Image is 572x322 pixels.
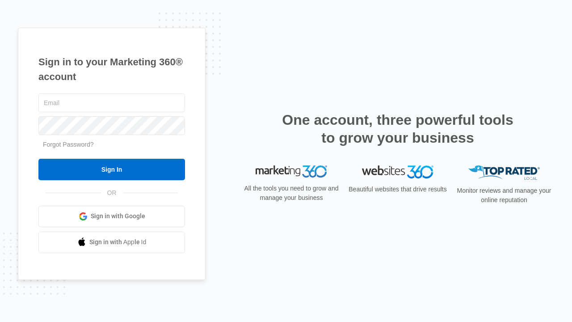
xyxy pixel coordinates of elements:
[91,212,145,221] span: Sign in with Google
[256,165,327,178] img: Marketing 360
[279,111,516,147] h2: One account, three powerful tools to grow your business
[101,188,123,198] span: OR
[38,206,185,227] a: Sign in with Google
[38,55,185,84] h1: Sign in to your Marketing 360® account
[38,93,185,112] input: Email
[43,141,94,148] a: Forgot Password?
[362,165,433,178] img: Websites 360
[348,185,448,194] p: Beautiful websites that drive results
[454,186,554,205] p: Monitor reviews and manage your online reputation
[89,237,147,247] span: Sign in with Apple Id
[468,165,540,180] img: Top Rated Local
[241,184,341,203] p: All the tools you need to grow and manage your business
[38,232,185,253] a: Sign in with Apple Id
[38,159,185,180] input: Sign In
